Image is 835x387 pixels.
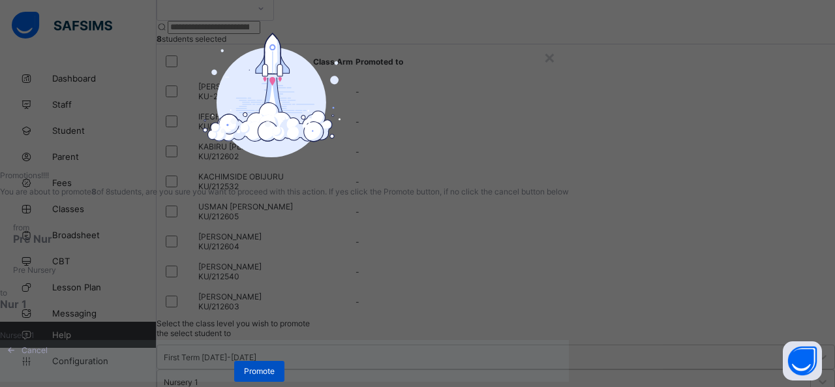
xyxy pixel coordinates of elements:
[543,46,556,68] div: ×
[22,345,48,355] span: Cancel
[13,223,29,232] span: from
[203,33,341,157] img: take-off-ready.7d5f222c871c783a555a8f88bc8e2a46.svg
[783,341,822,380] button: Open asap
[91,187,97,196] b: 8
[244,366,275,376] span: Promote
[13,265,56,275] span: Pre Nursery
[13,232,556,245] span: Pre Nur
